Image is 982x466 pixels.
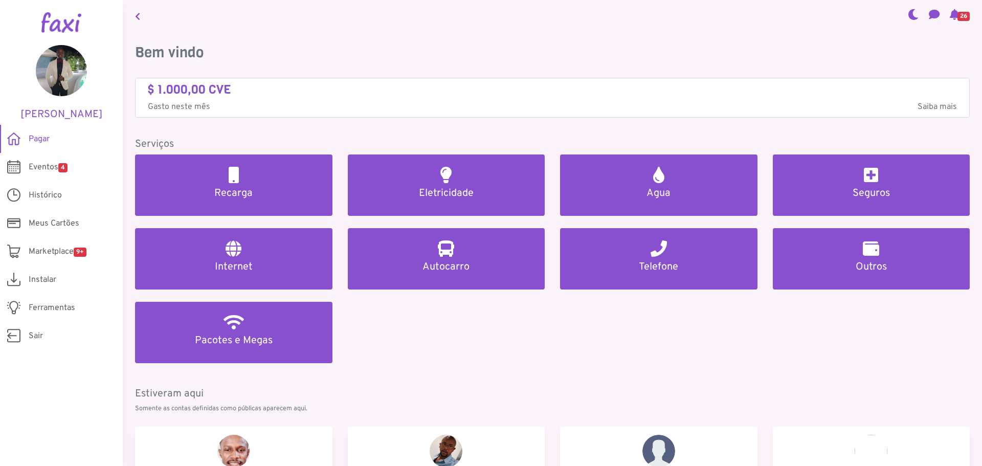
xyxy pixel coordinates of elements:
span: Eventos [29,161,68,173]
a: Internet [135,228,332,290]
span: Histórico [29,189,62,202]
span: Meus Cartões [29,217,79,230]
span: Ferramentas [29,302,75,314]
span: Sair [29,330,43,342]
h4: $ 1.000,00 CVE [148,82,957,97]
span: Pagar [29,133,50,145]
h5: Autocarro [360,261,533,273]
a: Outros [773,228,970,290]
h5: [PERSON_NAME] [15,108,107,121]
span: 26 [957,12,970,21]
h5: Internet [147,261,320,273]
h3: Bem vindo [135,44,970,61]
p: Gasto neste mês [148,101,957,113]
h5: Pacotes e Megas [147,335,320,347]
a: Autocarro [348,228,545,290]
h5: Telefone [572,261,745,273]
p: Somente as contas definidas como públicas aparecem aqui. [135,404,970,414]
span: 9+ [74,248,86,257]
h5: Recarga [147,187,320,199]
h5: Agua [572,187,745,199]
span: 4 [58,163,68,172]
h5: Seguros [785,187,958,199]
a: [PERSON_NAME] [15,45,107,121]
a: Agua [560,154,757,216]
a: Telefone [560,228,757,290]
a: Recarga [135,154,332,216]
span: Saiba mais [918,101,957,113]
a: $ 1.000,00 CVE Gasto neste mêsSaiba mais [148,82,957,114]
a: Seguros [773,154,970,216]
span: Instalar [29,274,56,286]
h5: Outros [785,261,958,273]
h5: Estiveram aqui [135,388,970,400]
span: Marketplace [29,246,86,258]
a: Eletricidade [348,154,545,216]
h5: Eletricidade [360,187,533,199]
a: Pacotes e Megas [135,302,332,363]
h5: Serviços [135,138,970,150]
